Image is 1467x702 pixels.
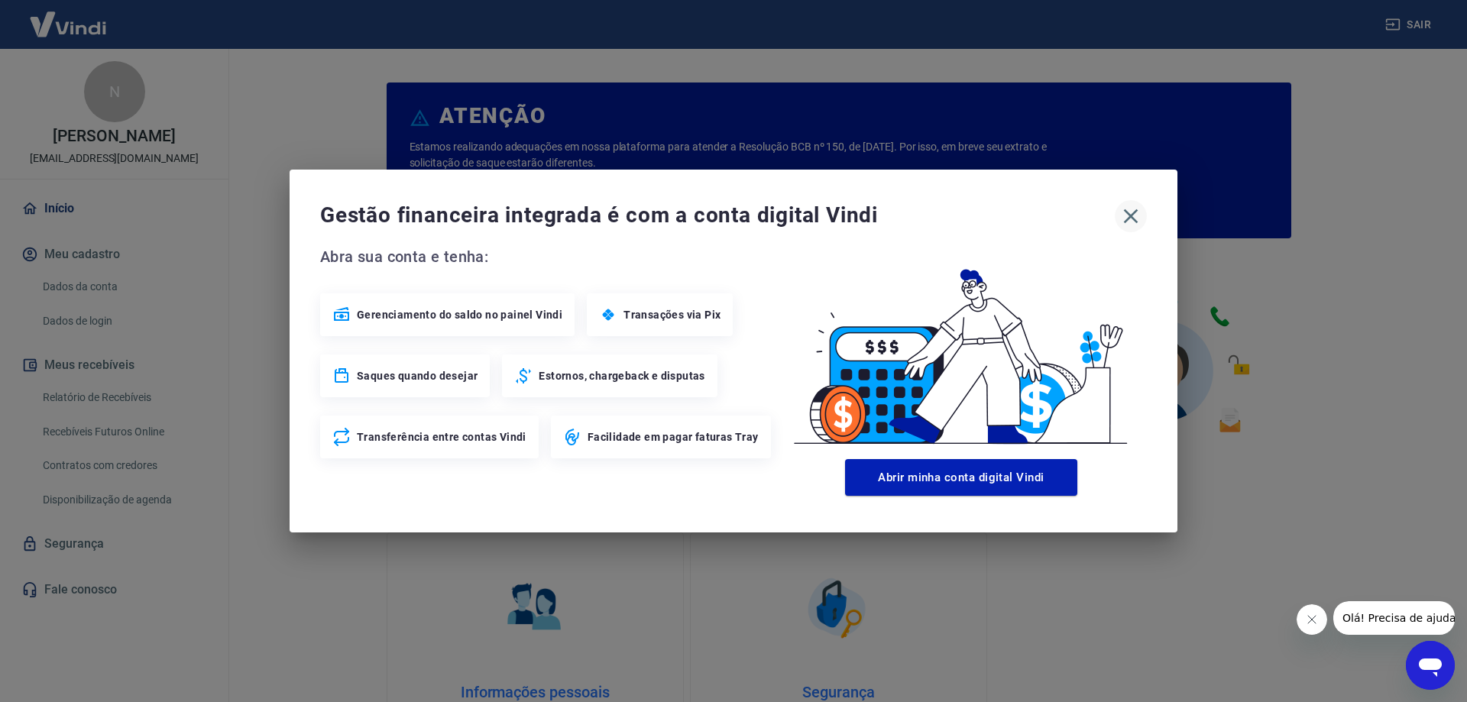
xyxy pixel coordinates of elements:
[1406,641,1455,690] iframe: Botão para abrir a janela de mensagens
[845,459,1077,496] button: Abrir minha conta digital Vindi
[320,244,776,269] span: Abra sua conta e tenha:
[588,429,759,445] span: Facilidade em pagar faturas Tray
[539,368,704,383] span: Estornos, chargeback e disputas
[776,244,1147,453] img: Good Billing
[320,200,1115,231] span: Gestão financeira integrada é com a conta digital Vindi
[357,307,562,322] span: Gerenciamento do saldo no painel Vindi
[623,307,721,322] span: Transações via Pix
[357,368,478,383] span: Saques quando desejar
[1297,604,1327,635] iframe: Fechar mensagem
[9,11,128,23] span: Olá! Precisa de ajuda?
[357,429,526,445] span: Transferência entre contas Vindi
[1333,601,1455,635] iframe: Mensagem da empresa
